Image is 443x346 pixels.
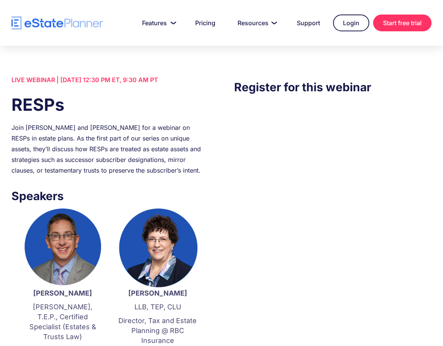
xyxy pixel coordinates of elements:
[133,15,182,31] a: Features
[11,93,209,116] h1: RESPs
[228,15,284,31] a: Resources
[373,15,432,31] a: Start free trial
[11,187,209,205] h3: Speakers
[118,316,198,346] p: Director, Tax and Estate Planning @ RBC Insurance
[288,15,329,31] a: Support
[11,122,209,176] div: Join [PERSON_NAME] and [PERSON_NAME] for a webinar on RESPs in estate plans. As the first part of...
[23,302,103,342] p: [PERSON_NAME], T.E.P., Certified Specialist (Estates & Trusts Law)
[11,16,103,30] a: home
[234,111,432,248] iframe: Form 0
[118,302,198,312] p: LLB, TEP, CLU
[128,289,187,297] strong: [PERSON_NAME]
[33,289,92,297] strong: [PERSON_NAME]
[234,78,432,96] h3: Register for this webinar
[11,74,209,85] div: LIVE WEBINAR | [DATE] 12:30 PM ET, 9:30 AM PT
[333,15,369,31] a: Login
[186,15,225,31] a: Pricing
